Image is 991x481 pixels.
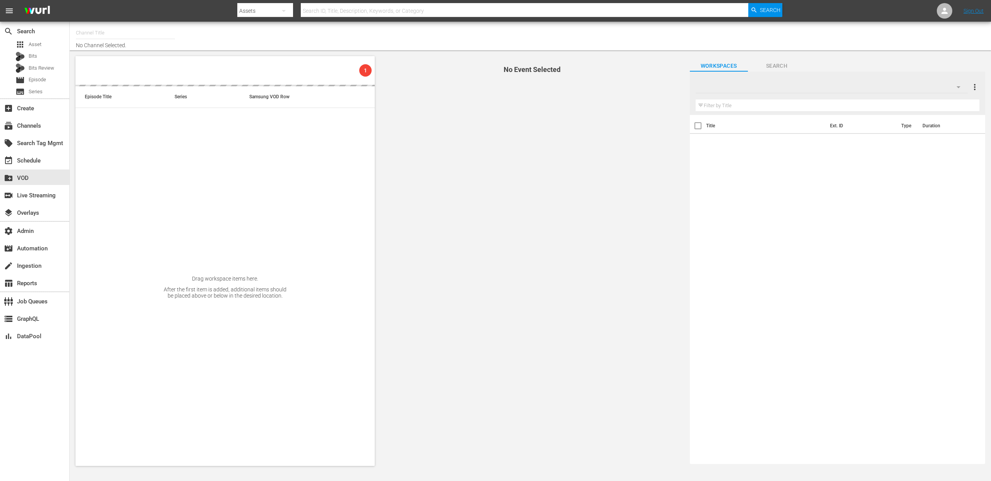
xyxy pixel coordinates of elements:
[4,314,13,324] span: GraphQL
[897,115,918,137] th: Type
[163,286,287,299] div: After the first item is added, additional items should be placed above or below in the desired lo...
[29,88,43,96] span: Series
[192,276,258,282] div: Drag workspace items here.
[76,24,572,48] div: No Channel Selected.
[5,6,14,15] span: menu
[15,75,25,85] span: Episode
[4,191,13,200] span: Live Streaming
[165,86,240,108] th: Series
[690,61,748,71] span: Workspaces
[970,82,979,92] span: more_vert
[825,115,897,137] th: Ext. ID
[964,8,984,14] a: Sign Out
[4,208,13,217] span: Overlays
[29,64,54,72] span: Bits Review
[75,86,165,108] th: Episode Title
[706,115,825,137] th: Title
[748,3,782,17] button: Search
[4,139,13,148] span: Search Tag Mgmt
[760,3,780,17] span: Search
[15,52,25,61] div: Bits
[918,115,964,137] th: Duration
[29,52,37,60] span: Bits
[359,67,372,74] span: 1
[4,226,13,236] span: Admin
[4,261,13,270] span: Ingestion
[4,173,13,183] span: VOD
[4,121,13,130] span: Channels
[15,40,25,49] span: Asset
[29,76,46,84] span: Episode
[4,279,13,288] span: Reports
[29,41,41,48] span: Asset
[4,27,13,36] span: Search
[4,332,13,341] span: DataPool
[15,63,25,73] div: Bits Review
[388,66,676,74] h4: No Event Selected
[748,61,806,71] span: Search
[4,156,13,165] span: Schedule
[4,244,13,253] span: Automation
[4,104,13,113] span: Create
[19,2,56,20] img: ans4CAIJ8jUAAAAAAAAAAAAAAAAAAAAAAAAgQb4GAAAAAAAAAAAAAAAAAAAAAAAAJMjXAAAAAAAAAAAAAAAAAAAAAAAAgAT5G...
[15,87,25,96] span: Series
[4,297,13,306] span: Job Queues
[240,86,315,108] th: Samsung VOD Row
[970,78,979,96] button: more_vert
